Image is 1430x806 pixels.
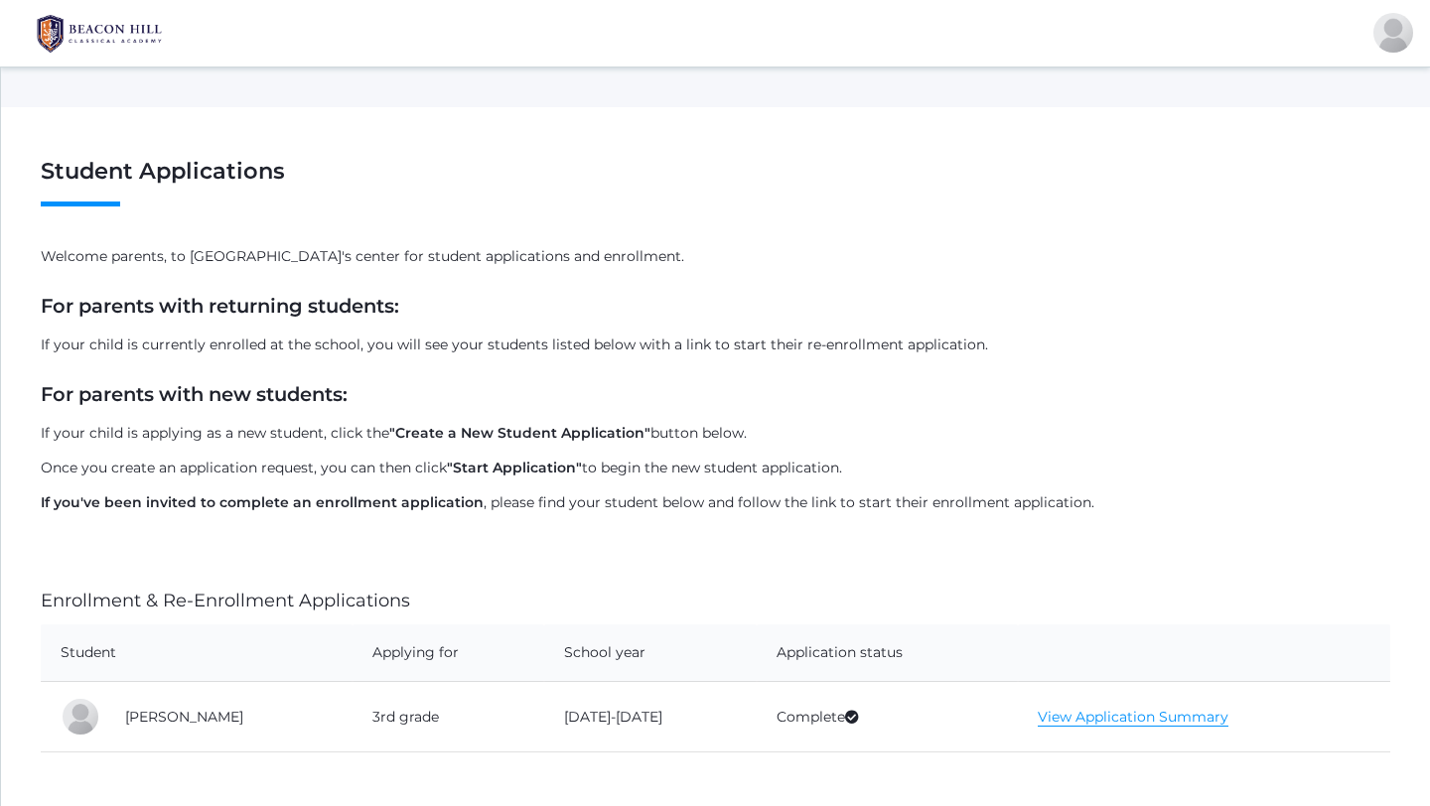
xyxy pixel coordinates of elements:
p: If your child is currently enrolled at the school, you will see your students listed below with a... [41,335,1390,355]
strong: If you've been invited to complete an enrollment application [41,493,484,511]
strong: "Start Application" [447,459,582,476]
td: [PERSON_NAME] [105,682,353,752]
a: View Application Summary [1038,708,1228,727]
img: BHCALogos-05-308ed15e86a5a0abce9b8dd61676a3503ac9727e845dece92d48e8588c001991.png [25,9,174,59]
div: Derrick Marzano [1373,13,1413,53]
th: Applying for [353,624,544,682]
th: Student [41,624,353,682]
strong: For parents with returning students: [41,294,399,318]
h1: Student Applications [41,159,1390,206]
strong: "Create a New Student Application" [389,424,650,442]
td: 3rd grade [353,682,544,752]
p: If your child is applying as a new student, click the button below. [41,423,1390,444]
p: , please find your student below and follow the link to start their enrollment application. [41,492,1390,513]
strong: For parents with new students: [41,382,348,406]
h4: Enrollment & Re-Enrollment Applications [41,592,1390,611]
th: Application status [757,624,1018,682]
td: Complete [757,682,1018,752]
th: School year [544,624,757,682]
p: Welcome parents, to [GEOGRAPHIC_DATA]'s center for student applications and enrollment. [41,246,1390,267]
div: Francisco Lopez [61,697,100,737]
p: Once you create an application request, you can then click to begin the new student application. [41,458,1390,478]
td: [DATE]-[DATE] [544,682,757,752]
